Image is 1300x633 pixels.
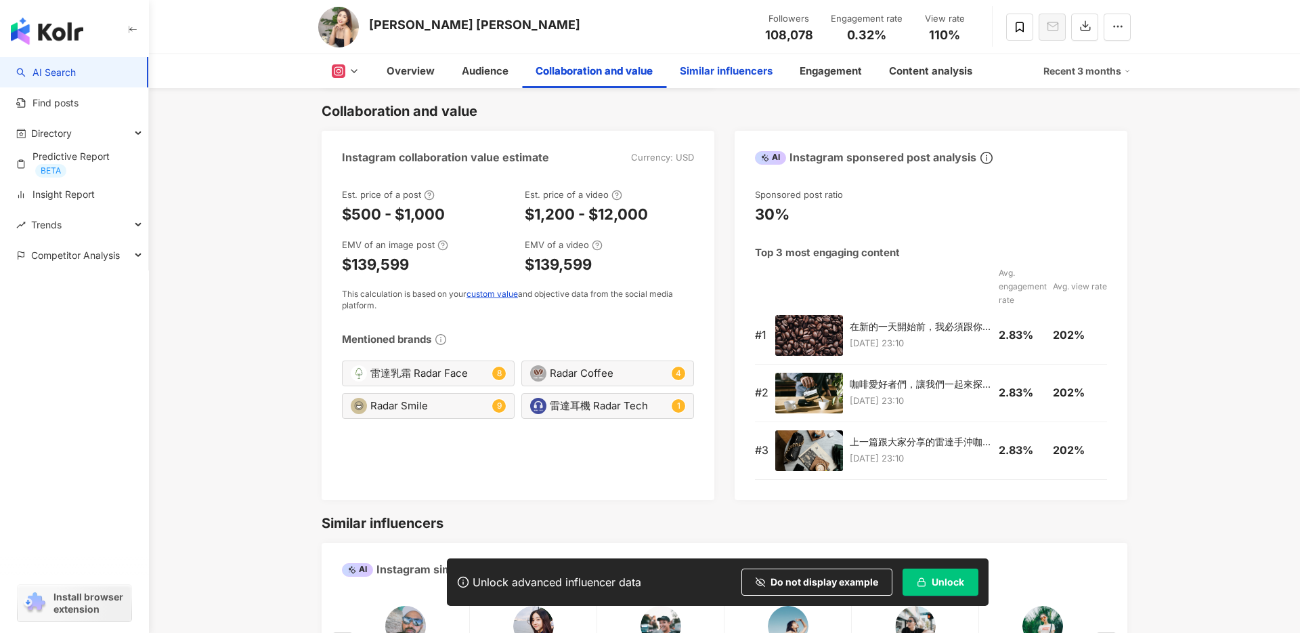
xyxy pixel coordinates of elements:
[536,63,653,79] div: Collaboration and value
[755,151,786,165] div: AI
[889,63,972,79] div: Content analysis
[1053,280,1107,293] div: Avg. view rate
[672,399,685,413] sup: 1
[775,430,843,471] img: 上一篇跟大家分享的雷達手沖咖啡，經過我的爭取，廠商決定提供更新的優惠給大家！
[765,28,813,42] span: 108,078
[492,367,506,380] sup: 8
[16,220,26,230] span: rise
[999,385,1046,400] div: 2.83%
[525,188,622,201] div: Est. price of a video
[1053,327,1100,342] div: 202%
[676,368,681,378] span: 4
[525,254,592,275] div: $139,599
[473,575,641,589] div: Unlock advanced influencer data
[999,443,1046,457] div: 2.83%
[22,592,47,614] img: chrome extension
[755,245,900,260] div: Top 3 most engaging content
[631,151,694,163] div: Currency: USD
[831,12,903,26] div: Engagement rate
[16,96,79,110] a: Find posts
[18,585,131,621] a: chrome extensionInstall browser extension
[342,289,694,312] div: This calculation is based on your and objective data from the social media platform.
[999,266,1053,307] div: Avg. engagement rate
[903,569,978,596] button: Unlock
[530,398,546,414] img: KOL Avatar
[850,435,992,449] div: 上一篇跟大家分享的雷達手沖咖啡，經過我的爭取，廠商決定提供更新的優惠給大家！
[387,63,435,79] div: Overview
[775,315,843,356] img: 在新的一天開始前，我必須跟你們分享我的秘密武器：雷達手沖咖啡組！這個組合絕對是我每天清晨的救星！🌟
[467,289,518,299] a: custom value
[322,102,477,121] div: Collaboration and value
[672,367,685,380] sup: 4
[31,240,120,270] span: Competitor Analysis
[755,385,768,400] div: # 2
[775,373,843,413] img: 咖啡愛好者們，讓我們一起來探索雷達手沖咖啡的魅力吧！這是一種獨特而迷人的咖啡沖煮方式，讓我們一起揭開它的神秘面紗。
[1053,385,1100,400] div: 202%
[741,569,892,596] button: Do not display example
[1043,60,1131,82] div: Recent 3 months
[342,254,409,275] div: $139,599
[462,63,508,79] div: Audience
[31,118,72,148] span: Directory
[850,335,992,350] p: [DATE] 23:10
[318,7,359,47] img: KOL Avatar
[999,327,1046,342] div: 2.83%
[53,591,127,615] span: Install browser extension
[850,451,992,466] p: [DATE] 23:10
[342,204,445,225] div: $500 - $1,000
[755,327,768,342] div: # 1
[342,150,549,165] div: Instagram collaboration value estimate
[530,365,546,382] img: KOL Avatar
[850,320,992,333] div: 在新的一天開始前，我必須跟你們分享我的秘密武器：雷達手沖咖啡組！這個組合絕對是我每天清晨的救星！🌟
[497,401,502,411] span: 9
[771,577,878,588] span: Do not display example
[800,63,862,79] div: Engagement
[369,16,580,33] div: [PERSON_NAME] [PERSON_NAME]
[351,365,367,382] img: KOL Avatar
[497,368,502,378] span: 8
[433,332,448,347] span: info-circle
[755,443,768,457] div: # 3
[322,514,443,533] div: Similar influencers
[932,577,964,588] span: Unlock
[342,332,431,346] div: Mentioned brands
[847,28,886,42] span: 0.32%
[929,28,960,42] span: 110%
[550,366,668,381] div: Radar Coffee
[351,398,367,414] img: KOL Avatar
[342,188,435,201] div: Est. price of a post
[16,66,76,79] a: searchAI Search
[370,399,489,413] div: Radar Smile
[978,150,995,166] span: info-circle
[755,204,789,225] div: 30%
[11,18,83,45] img: logo
[763,12,815,26] div: Followers
[850,393,992,408] p: [DATE] 23:10
[919,12,970,26] div: View rate
[677,401,680,411] span: 1
[342,239,448,251] div: EMV of an image post
[492,399,506,413] sup: 9
[370,366,489,381] div: 雷達乳霜 Radar Face
[31,209,62,240] span: Trends
[755,150,976,165] div: Instagram sponsered post analysis
[525,239,603,251] div: EMV of a video
[525,204,648,225] div: $1,200 - $12,000
[16,188,95,201] a: Insight Report
[1053,443,1100,457] div: 202%
[16,150,137,178] a: Predictive ReportBETA
[850,377,992,391] div: 咖啡愛好者們，讓我們一起來探索雷達手沖咖啡的魅力吧！這是一種獨特而迷人的咖啡沖煮方式，讓我們一起揭開它的神秘面紗。
[550,399,668,413] div: 雷達耳機 Radar Tech
[680,63,773,79] div: Similar influencers
[755,188,843,201] div: Sponsored post ratio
